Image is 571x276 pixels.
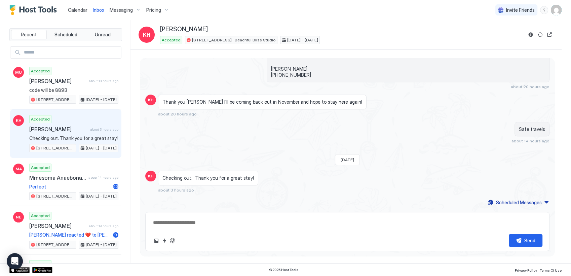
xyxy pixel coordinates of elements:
span: Perfect [29,184,110,190]
span: [PERSON_NAME] [29,78,86,84]
div: User profile [551,5,562,15]
a: Inbox [93,6,104,13]
div: tab-group [9,28,122,41]
button: Scheduled [48,30,84,39]
button: Unread [85,30,120,39]
span: [DATE] - [DATE] [86,242,117,248]
span: Mmesoma Anaebonam [29,174,86,181]
button: ChatGPT Auto Reply [168,237,177,245]
span: Accepted [31,68,50,74]
span: Invite Friends [506,7,535,13]
span: Pricing [146,7,161,13]
span: [STREET_ADDRESS] · Beachful Bliss Studio [192,37,276,43]
span: Privacy Policy [515,268,537,272]
span: Recent [21,32,37,38]
span: © 2025 Host Tools [269,268,298,272]
span: [STREET_ADDRESS] · Ocean Air & Salty Hair- Sleeps 4, Close to Beach [36,242,74,248]
span: Checking out. Thank you for a great stay! [29,135,118,141]
a: Calendar [68,6,87,13]
div: Scheduled Messages [496,199,542,206]
div: menu [540,6,548,14]
span: KH [148,97,154,103]
button: Open reservation [545,31,554,39]
span: Safe travels [519,126,545,132]
span: Accepted [31,165,50,171]
span: Inbox [93,7,104,13]
span: [STREET_ADDRESS] · Beachful Bliss Studio [36,145,74,151]
div: Send [524,237,535,244]
span: [PERSON_NAME] [160,26,208,33]
span: about 20 hours ago [158,111,197,116]
span: about 18 hours ago [89,79,118,83]
span: about 3 hours ago [90,127,118,132]
span: Calendar [68,7,87,13]
span: KH [148,173,154,179]
button: Send [509,234,542,247]
span: [PERSON_NAME] reacted ❤️ to [PERSON_NAME]’s message "Hi! Here’s the latest I have on the tracking... [29,232,110,238]
a: Terms Of Use [540,266,562,273]
span: [DATE] - [DATE] [86,193,117,199]
span: [STREET_ADDRESS] · Hidden Gem #2 @ [GEOGRAPHIC_DATA] [36,97,74,103]
button: Scheduled Messages [487,198,549,207]
span: Unread [95,32,111,38]
span: Accepted [162,37,181,43]
span: Messaging [110,7,133,13]
span: Checking out. Thank you for a great stay! [162,175,254,181]
a: Privacy Policy [515,266,537,273]
button: Reservation information [527,31,535,39]
span: about 19 hours ago [89,224,118,228]
span: KH [143,31,150,39]
span: about 14 hours ago [511,138,549,143]
input: Input Field [21,47,121,58]
span: 9 [114,232,117,237]
span: about 14 hours ago [88,175,118,180]
span: Terms Of Use [540,268,562,272]
a: Google Play Store [32,267,52,273]
span: Scheduled [54,32,77,38]
span: about 20 hours ago [511,84,549,89]
a: Host Tools Logo [9,5,60,15]
a: App Store [9,267,30,273]
span: NE [16,214,21,220]
span: [DATE] - [DATE] [86,145,117,151]
span: 23 [113,184,118,189]
span: [DATE] - [DATE] [287,37,318,43]
span: [DATE] - [DATE] [86,97,117,103]
button: Quick reply [160,237,168,245]
span: [PERSON_NAME] [29,126,87,133]
span: about 3 hours ago [158,187,194,193]
span: [PERSON_NAME] [29,222,86,229]
div: Open Intercom Messenger [7,253,23,269]
span: KH [16,117,22,124]
span: [DATE] [341,157,354,162]
span: MA [15,166,22,172]
span: Thank you [PERSON_NAME] I'll be coming back out in November and hope to stay here again! [162,99,362,105]
span: code will be 8893 [29,87,118,93]
span: Accepted [31,116,50,122]
span: Accepted [31,261,50,267]
span: MU [15,69,22,75]
span: Accepted [31,213,50,219]
span: [STREET_ADDRESS] · [PERSON_NAME] Toes & Salty Kisses- Sleeps 4 - Close Beach [36,193,74,199]
button: Sync reservation [536,31,544,39]
button: Upload image [152,237,160,245]
button: Recent [11,30,47,39]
